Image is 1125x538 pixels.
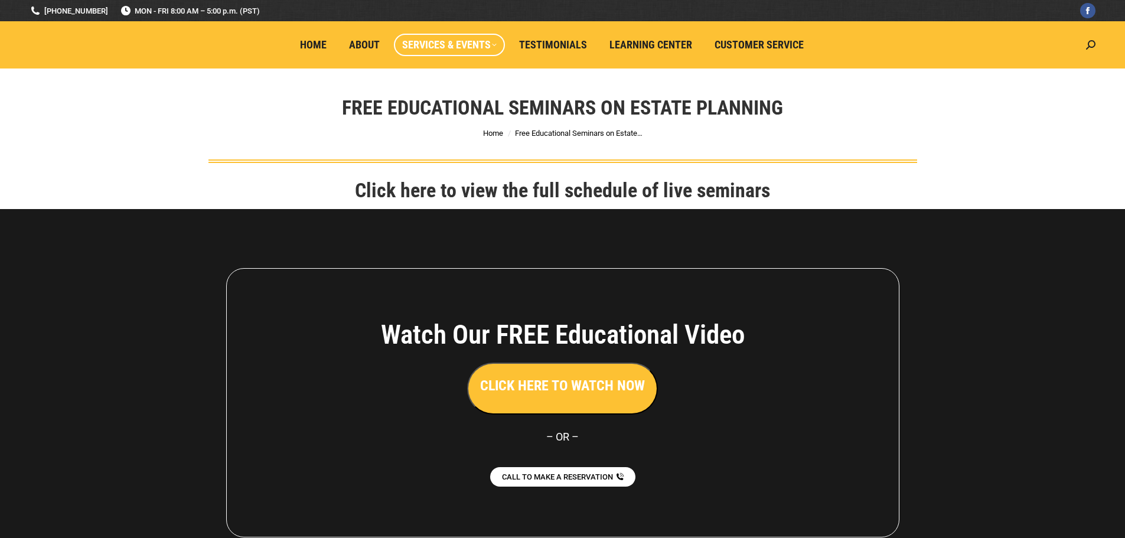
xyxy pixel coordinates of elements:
[601,34,700,56] a: Learning Center
[609,38,692,51] span: Learning Center
[349,38,380,51] span: About
[546,431,579,443] span: – OR –
[467,363,658,415] button: CLICK HERE TO WATCH NOW
[355,178,770,202] a: Click here to view the full schedule of live seminars
[511,34,595,56] a: Testimonials
[292,34,335,56] a: Home
[480,376,645,396] h3: CLICK HERE TO WATCH NOW
[342,94,783,120] h1: Free Educational Seminars on Estate Planning
[515,129,643,138] span: Free Educational Seminars on Estate…
[502,473,613,481] span: CALL TO MAKE A RESERVATION
[483,129,503,138] a: Home
[519,38,587,51] span: Testimonials
[467,380,658,393] a: CLICK HERE TO WATCH NOW
[706,34,812,56] a: Customer Service
[315,319,810,351] h4: Watch Our FREE Educational Video
[300,38,327,51] span: Home
[490,467,635,487] a: CALL TO MAKE A RESERVATION
[30,5,108,17] a: [PHONE_NUMBER]
[402,38,497,51] span: Services & Events
[1080,3,1095,18] a: Facebook page opens in new window
[120,5,260,17] span: MON - FRI 8:00 AM – 5:00 p.m. (PST)
[715,38,804,51] span: Customer Service
[341,34,388,56] a: About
